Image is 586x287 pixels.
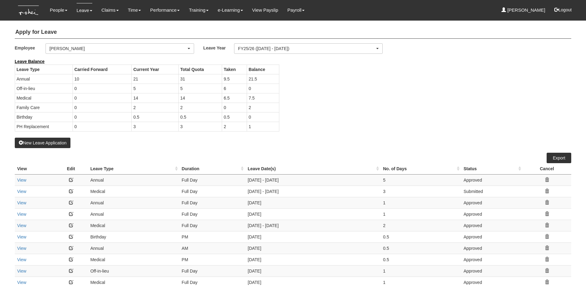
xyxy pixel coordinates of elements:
td: [DATE] - [DATE] [245,220,381,231]
td: 2 [178,103,222,112]
th: Current Year [132,65,179,74]
td: Medical [88,186,179,197]
td: [DATE] [245,231,381,242]
a: View [17,178,26,183]
td: 31 [178,74,222,84]
th: Status : activate to sort column ascending [461,163,523,175]
td: 21.5 [247,74,279,84]
th: Edit [54,163,88,175]
a: View [17,189,26,194]
td: Approved [461,208,523,220]
td: Birthday [15,112,73,122]
td: 5 [132,84,179,93]
td: Off-in-lieu [15,84,73,93]
a: Export [547,153,571,163]
td: 7.5 [247,93,279,103]
td: Approved [461,254,523,265]
a: [PERSON_NAME] [501,3,545,17]
td: 0.5 [132,112,179,122]
td: 1 [381,197,461,208]
td: [DATE] [245,265,381,277]
td: 9.5 [222,74,247,84]
td: 6 [222,84,247,93]
td: Approved [461,174,523,186]
a: View [17,223,26,228]
td: 0 [73,103,132,112]
td: 0 [73,112,132,122]
a: Leave [77,3,92,18]
td: 5 [381,174,461,186]
a: View [17,280,26,285]
td: Medical [88,220,179,231]
td: [DATE] - [DATE] [245,174,381,186]
td: 3 [381,186,461,197]
a: View [17,246,26,251]
td: Approved [461,231,523,242]
a: Payroll [287,3,305,17]
label: Employee [15,43,46,52]
td: 0 [73,93,132,103]
th: Duration : activate to sort column ascending [179,163,245,175]
b: Leave Balance [15,59,45,64]
td: 0 [73,122,132,131]
button: [PERSON_NAME] [46,43,194,54]
td: 0 [73,84,132,93]
td: 2 [381,220,461,231]
td: Annual [88,197,179,208]
a: Training [189,3,209,17]
td: 0 [247,84,279,93]
td: Medical [15,93,73,103]
td: 1 [247,122,279,131]
td: 14 [132,93,179,103]
td: 0.5 [381,242,461,254]
td: PH Replacement [15,122,73,131]
th: No. of Days : activate to sort column ascending [381,163,461,175]
th: Leave Date(s) : activate to sort column ascending [245,163,381,175]
td: PM [179,254,245,265]
td: Approved [461,220,523,231]
td: [DATE] [245,208,381,220]
td: AM [179,242,245,254]
td: 2 [132,103,179,112]
a: View [17,200,26,205]
a: Performance [150,3,180,17]
td: [DATE] - [DATE] [245,186,381,197]
td: 14 [178,93,222,103]
td: 0.5 [381,254,461,265]
div: [PERSON_NAME] [50,45,186,52]
td: Full Day [179,186,245,197]
td: Approved [461,197,523,208]
a: View [17,269,26,273]
button: FY25/26 ([DATE] - [DATE]) [234,43,383,54]
td: 2 [222,122,247,131]
a: View [17,212,26,217]
th: Leave Type [15,65,73,74]
td: [DATE] [245,242,381,254]
th: Taken [222,65,247,74]
td: Off-in-lieu [88,265,179,277]
td: Family Care [15,103,73,112]
div: FY25/26 ([DATE] - [DATE]) [238,45,375,52]
a: View Payslip [252,3,278,17]
td: 5 [178,84,222,93]
td: Approved [461,242,523,254]
td: Medical [88,254,179,265]
a: People [50,3,67,17]
th: Balance [247,65,279,74]
td: Annual [88,242,179,254]
a: Time [128,3,141,17]
a: View [17,234,26,239]
td: [DATE] [245,197,381,208]
td: Submitted [461,186,523,197]
td: 0 [222,103,247,112]
button: New Leave Application [15,138,71,148]
td: Annual [15,74,73,84]
td: 0.5 [178,112,222,122]
a: e-Learning [218,3,243,17]
iframe: chat widget [560,262,580,281]
td: 3 [178,122,222,131]
td: Full Day [179,197,245,208]
td: Full Day [179,174,245,186]
label: Leave Year [203,43,234,52]
button: Logout [550,2,576,17]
